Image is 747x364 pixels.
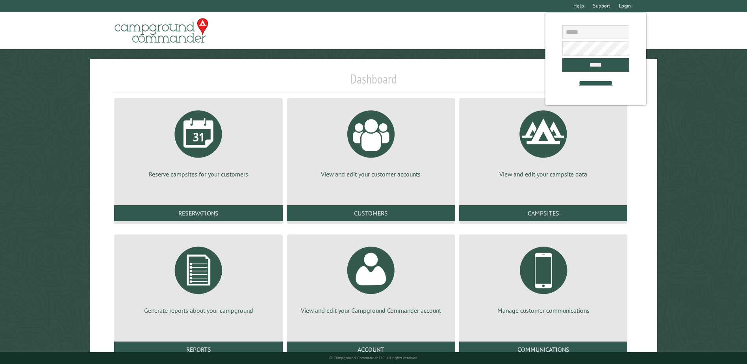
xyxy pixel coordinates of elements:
[124,104,273,178] a: Reserve campsites for your customers
[296,104,446,178] a: View and edit your customer accounts
[469,104,618,178] a: View and edit your campsite data
[124,241,273,315] a: Generate reports about your campground
[296,170,446,178] p: View and edit your customer accounts
[459,342,628,357] a: Communications
[124,170,273,178] p: Reserve campsites for your customers
[296,306,446,315] p: View and edit your Campground Commander account
[287,342,455,357] a: Account
[469,241,618,315] a: Manage customer communications
[114,205,283,221] a: Reservations
[469,306,618,315] p: Manage customer communications
[287,205,455,221] a: Customers
[329,355,418,360] small: © Campground Commander LLC. All rights reserved.
[296,241,446,315] a: View and edit your Campground Commander account
[459,205,628,221] a: Campsites
[112,71,634,93] h1: Dashboard
[124,306,273,315] p: Generate reports about your campground
[112,15,211,46] img: Campground Commander
[114,342,283,357] a: Reports
[469,170,618,178] p: View and edit your campsite data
